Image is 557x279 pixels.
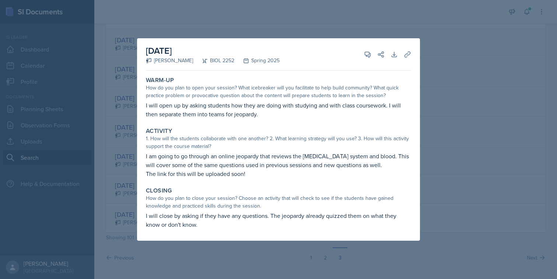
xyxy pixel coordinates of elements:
[146,135,411,150] div: 1. How will the students collaborate with one another? 2. What learning strategy will you use? 3....
[146,77,174,84] label: Warm-Up
[193,57,234,64] div: BIOL 2252
[146,211,411,229] p: I will close by asking if they have any questions. The jeopardy already quizzed them on what they...
[234,57,280,64] div: Spring 2025
[146,44,280,57] h2: [DATE]
[146,187,172,194] label: Closing
[146,84,411,99] div: How do you plan to open your session? What icebreaker will you facilitate to help build community...
[146,194,411,210] div: How do you plan to close your session? Choose an activity that will check to see if the students ...
[146,101,411,119] p: I will open up by asking students how they are doing with studying and with class coursework. I w...
[146,127,172,135] label: Activity
[146,57,193,64] div: [PERSON_NAME]
[146,169,411,178] p: The link for this will be uploaded soon!
[146,152,411,169] p: I am going to go through an online jeopardy that reviews the [MEDICAL_DATA] system and blood. Thi...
